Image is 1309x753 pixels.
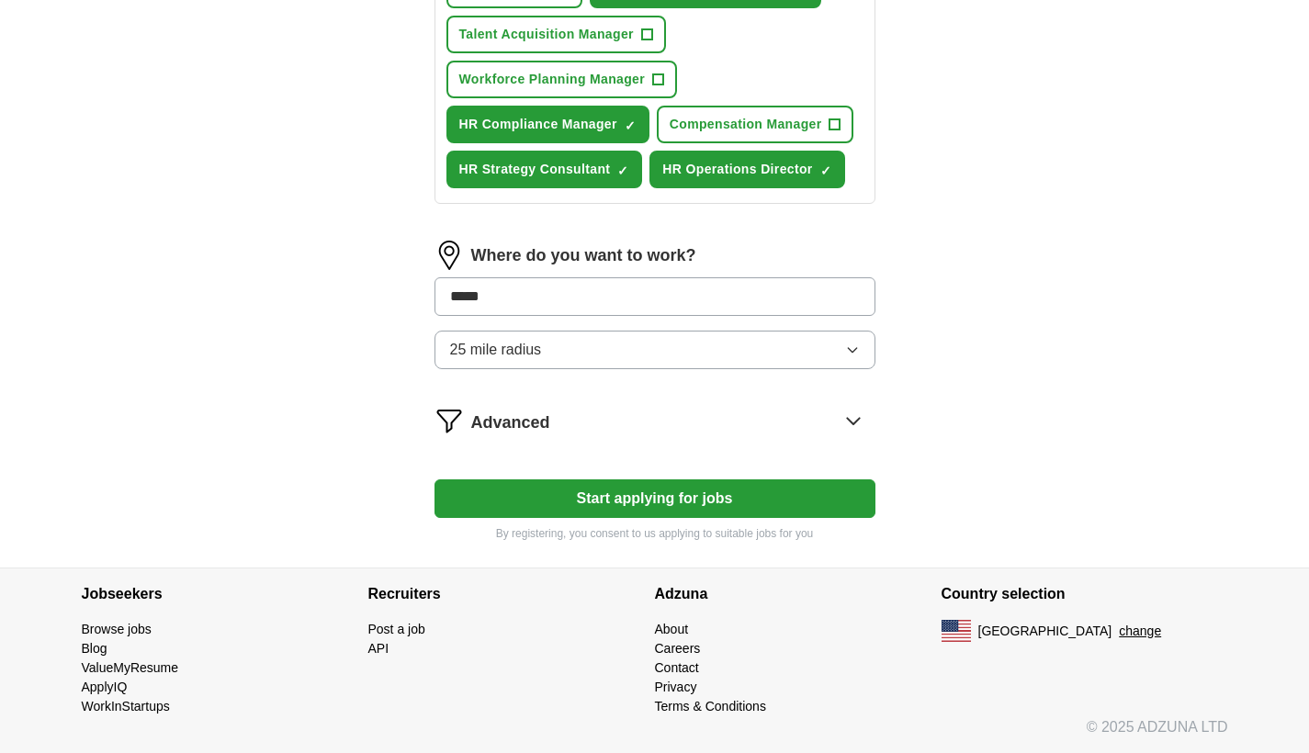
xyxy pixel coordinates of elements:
[655,622,689,636] a: About
[978,622,1112,641] span: [GEOGRAPHIC_DATA]
[82,699,170,714] a: WorkInStartups
[446,106,649,143] button: HR Compliance Manager✓
[446,16,666,53] button: Talent Acquisition Manager
[471,410,550,435] span: Advanced
[655,680,697,694] a: Privacy
[368,641,389,656] a: API
[67,716,1243,753] div: © 2025 ADZUNA LTD
[649,151,844,188] button: HR Operations Director✓
[446,61,678,98] button: Workforce Planning Manager
[459,25,634,44] span: Talent Acquisition Manager
[434,525,875,542] p: By registering, you consent to us applying to suitable jobs for you
[655,699,766,714] a: Terms & Conditions
[82,622,152,636] a: Browse jobs
[368,622,425,636] a: Post a job
[471,243,696,268] label: Where do you want to work?
[820,163,831,178] span: ✓
[655,660,699,675] a: Contact
[434,241,464,270] img: location.png
[459,70,646,89] span: Workforce Planning Manager
[670,115,822,134] span: Compensation Manager
[459,115,617,134] span: HR Compliance Manager
[942,568,1228,620] h4: Country selection
[82,660,179,675] a: ValueMyResume
[434,479,875,518] button: Start applying for jobs
[655,641,701,656] a: Careers
[657,106,854,143] button: Compensation Manager
[942,620,971,642] img: US flag
[82,680,128,694] a: ApplyIQ
[459,160,611,179] span: HR Strategy Consultant
[434,331,875,369] button: 25 mile radius
[82,641,107,656] a: Blog
[617,163,628,178] span: ✓
[434,406,464,435] img: filter
[446,151,643,188] button: HR Strategy Consultant✓
[450,339,542,361] span: 25 mile radius
[662,160,812,179] span: HR Operations Director
[1119,622,1161,641] button: change
[625,118,636,133] span: ✓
